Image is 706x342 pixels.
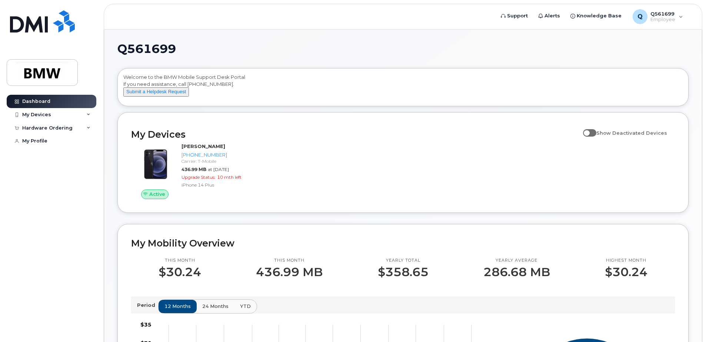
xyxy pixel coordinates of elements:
span: at [DATE] [208,167,229,172]
p: Period [137,302,158,309]
p: $30.24 [605,265,647,279]
p: Yearly average [483,258,550,264]
button: Submit a Helpdesk Request [123,87,189,97]
p: $30.24 [159,265,201,279]
iframe: Messenger Launcher [674,310,700,336]
tspan: $35 [140,321,151,328]
div: Carrier: T-Mobile [182,158,257,164]
div: Welcome to the BMW Mobile Support Desk Portal If you need assistance, call [PHONE_NUMBER]. [123,74,683,103]
a: Submit a Helpdesk Request [123,88,189,94]
input: Show Deactivated Devices [583,126,589,132]
p: 286.68 MB [483,265,550,279]
span: 10 mth left [217,174,242,180]
div: [PHONE_NUMBER] [182,151,257,158]
h2: My Mobility Overview [131,238,675,249]
span: YTD [240,303,251,310]
span: 24 months [202,303,229,310]
p: Highest month [605,258,647,264]
p: $358.65 [378,265,429,279]
strong: [PERSON_NAME] [182,143,225,149]
p: Yearly total [378,258,429,264]
p: This month [256,258,323,264]
span: Q561699 [117,43,176,54]
span: Active [149,191,165,198]
span: Upgrade Status: [182,174,216,180]
span: 436.99 MB [182,167,206,172]
img: image20231002-3703462-trllhy.jpeg [137,147,173,182]
div: iPhone 14 Plus [182,182,257,188]
h2: My Devices [131,129,579,140]
a: Active[PERSON_NAME][PHONE_NUMBER]Carrier: T-Mobile436.99 MBat [DATE]Upgrade Status:10 mth leftiPh... [131,143,260,199]
span: Show Deactivated Devices [596,130,667,136]
p: 436.99 MB [256,265,323,279]
p: This month [159,258,201,264]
